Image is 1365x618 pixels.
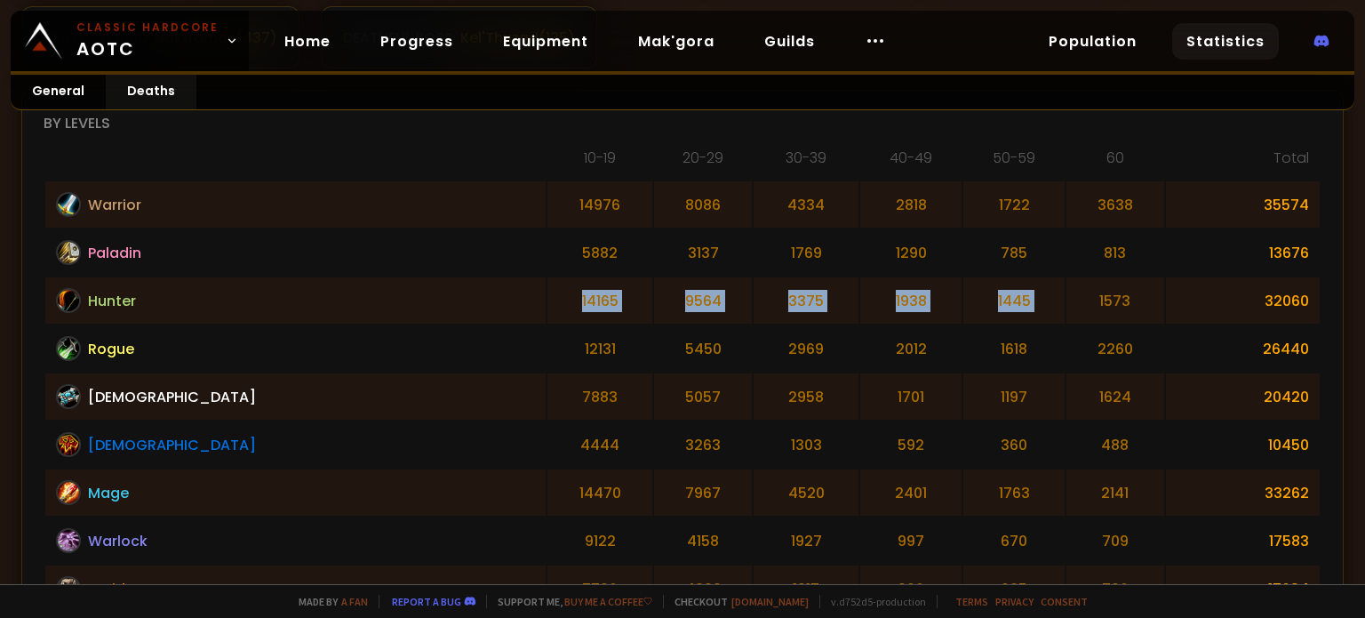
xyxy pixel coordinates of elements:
th: 20-29 [654,147,751,180]
td: 997 [860,518,962,564]
td: 1701 [860,373,962,420]
td: 14976 [547,181,653,228]
td: 1927 [754,518,859,564]
a: Buy me a coffee [564,595,652,608]
td: 1624 [1066,373,1163,420]
td: 1618 [963,325,1065,372]
td: 1445 [963,277,1065,324]
th: 60 [1066,147,1163,180]
td: 20420 [1166,373,1320,420]
td: 9564 [654,277,751,324]
th: Total [1166,147,1320,180]
td: 1290 [860,229,962,276]
th: 50-59 [963,147,1065,180]
a: Population [1034,23,1151,60]
td: 4158 [654,518,751,564]
td: 960 [860,566,962,612]
td: 785 [963,229,1065,276]
td: 4520 [754,470,859,516]
span: v. d752d5 - production [819,595,926,608]
td: 1769 [754,229,859,276]
td: 790 [1066,566,1163,612]
a: Deaths [106,75,196,109]
td: 2958 [754,373,859,420]
td: 5882 [547,229,653,276]
span: Made by [288,595,368,608]
a: Progress [366,23,467,60]
td: 2012 [860,325,962,372]
td: 7967 [654,470,751,516]
td: 9122 [547,518,653,564]
a: Report a bug [392,595,461,608]
a: [DOMAIN_NAME] [731,595,809,608]
td: 4444 [547,421,653,468]
td: 14165 [547,277,653,324]
a: Mak'gora [624,23,729,60]
span: AOTC [76,20,219,62]
a: General [11,75,106,109]
td: 813 [1066,229,1163,276]
td: 1917 [754,566,859,612]
td: 592 [860,421,962,468]
td: 488 [1066,421,1163,468]
div: By levels [44,112,1321,134]
td: 35574 [1166,181,1320,228]
td: 32060 [1166,277,1320,324]
span: Warlock [88,530,148,552]
td: 670 [963,518,1065,564]
td: 5057 [654,373,751,420]
td: 3638 [1066,181,1163,228]
td: 360 [963,421,1065,468]
th: 10-19 [547,147,653,180]
td: 3263 [654,421,751,468]
a: Home [270,23,345,60]
span: Paladin [88,242,141,264]
td: 5450 [654,325,751,372]
td: 2818 [860,181,962,228]
td: 8086 [654,181,751,228]
td: 3375 [754,277,859,324]
a: Statistics [1172,23,1279,60]
td: 2141 [1066,470,1163,516]
small: Classic Hardcore [76,20,219,36]
span: Warrior [88,194,141,216]
a: Consent [1041,595,1088,608]
td: 1938 [860,277,962,324]
td: 4892 [654,566,751,612]
a: a fan [341,595,368,608]
span: Mage [88,482,129,504]
td: 14470 [547,470,653,516]
span: Checkout [663,595,809,608]
td: 10450 [1166,421,1320,468]
td: 2969 [754,325,859,372]
td: 7790 [547,566,653,612]
td: 17583 [1166,518,1320,564]
a: Equipment [489,23,603,60]
td: 12131 [547,325,653,372]
td: 33262 [1166,470,1320,516]
span: Rogue [88,338,134,360]
td: 7883 [547,373,653,420]
td: 13676 [1166,229,1320,276]
td: 26440 [1166,325,1320,372]
a: Guilds [750,23,829,60]
td: 1573 [1066,277,1163,324]
td: 4334 [754,181,859,228]
td: 2401 [860,470,962,516]
span: [DEMOGRAPHIC_DATA] [88,434,256,456]
span: Druid [88,578,125,600]
td: 1722 [963,181,1065,228]
td: 1303 [754,421,859,468]
th: 40-49 [860,147,962,180]
td: 17034 [1166,566,1320,612]
td: 709 [1066,518,1163,564]
td: 2260 [1066,325,1163,372]
a: Classic HardcoreAOTC [11,11,249,71]
td: 3137 [654,229,751,276]
span: [DEMOGRAPHIC_DATA] [88,386,256,408]
span: Hunter [88,290,136,312]
td: 1763 [963,470,1065,516]
th: 30-39 [754,147,859,180]
a: Privacy [995,595,1034,608]
a: Terms [955,595,988,608]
